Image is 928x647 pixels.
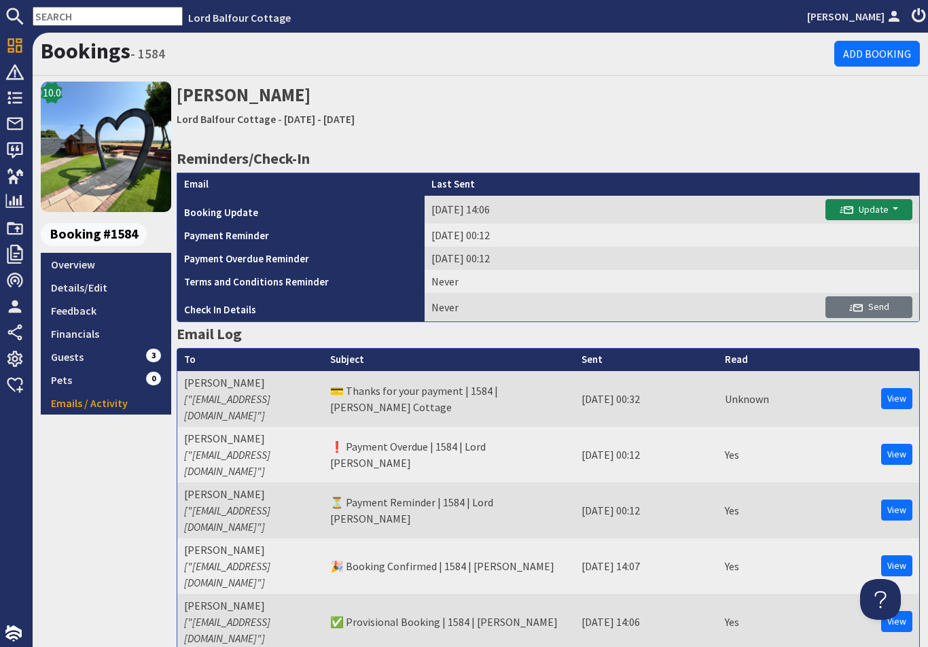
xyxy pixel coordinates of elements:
th: Payment Reminder [177,224,425,247]
td: [DATE] 14:07 [575,538,718,594]
td: Never [425,270,672,293]
button: Update [825,199,912,221]
td: Yes [718,483,776,538]
a: Guests3 [41,345,171,368]
a: Booking #1584 [41,223,166,246]
a: Emails / Activity [41,391,171,415]
img: Lord Balfour Cottage's icon [41,82,171,212]
a: Details/Edit [41,276,171,299]
a: Pets0 [41,368,171,391]
span: - [278,112,282,126]
td: Yes [718,427,776,483]
a: Lord Balfour Cottage's icon10.0 [41,82,171,212]
a: Add Booking [834,41,920,67]
td: ⏳ Payment Reminder | 1584 | Lord [PERSON_NAME] [323,483,575,538]
a: Lord Balfour Cottage [177,112,276,126]
a: View [881,555,912,576]
th: Booking Update [177,196,425,224]
i: ["[EMAIL_ADDRESS][DOMAIN_NAME]"] [184,392,270,422]
i: ["[EMAIL_ADDRESS][DOMAIN_NAME]"] [184,448,270,478]
td: Unknown [718,371,776,427]
td: [DATE] 00:12 [575,483,718,538]
th: Last Sent [425,173,672,196]
iframe: Toggle Customer Support [860,579,901,620]
td: Yes [718,538,776,594]
span: 0 [146,372,161,385]
i: ["[EMAIL_ADDRESS][DOMAIN_NAME]"] [184,615,270,645]
td: 💳 Thanks for your payment | 1584 | [PERSON_NAME] Cottage [323,371,575,427]
span: Update [840,203,889,215]
h3: Reminders/Check-In [177,147,920,170]
th: Subject [323,349,575,371]
a: View [881,444,912,465]
a: Bookings [41,37,130,65]
td: [DATE] 00:12 [575,427,718,483]
th: Email [177,173,425,196]
td: [DATE] 00:32 [575,371,718,427]
th: Check In Details [177,293,425,321]
span: 3 [146,349,161,362]
th: To [177,349,323,371]
span: 10.0 [43,84,61,101]
span: Booking #1584 [41,223,147,246]
a: Feedback [41,299,171,322]
a: Financials [41,322,171,345]
i: ["[EMAIL_ADDRESS][DOMAIN_NAME]"] [184,559,270,589]
td: [DATE] 00:12 [425,224,672,247]
span: Send [849,300,889,313]
input: SEARCH [33,7,183,26]
td: [DATE] 14:06 [425,196,672,224]
img: staytech_i_w-64f4e8e9ee0a9c174fd5317b4b171b261742d2d393467e5bdba4413f4f884c10.svg [5,625,22,642]
th: Read [718,349,776,371]
th: Sent [575,349,718,371]
h3: Email Log [177,322,920,345]
a: [DATE] - [DATE] [284,112,355,126]
small: - 1584 [130,46,165,62]
td: [DATE] 00:12 [425,247,672,270]
td: 🎉 Booking Confirmed | 1584 | [PERSON_NAME] [323,538,575,594]
th: Payment Overdue Reminder [177,247,425,270]
td: [PERSON_NAME] [177,538,323,594]
button: Send [825,296,912,318]
i: ["[EMAIL_ADDRESS][DOMAIN_NAME]"] [184,504,270,534]
a: [PERSON_NAME] [807,8,904,24]
td: [PERSON_NAME] [177,371,323,427]
a: View [881,500,912,521]
td: [PERSON_NAME] [177,427,323,483]
h2: [PERSON_NAME] [177,82,920,130]
td: [PERSON_NAME] [177,483,323,538]
td: Never [425,293,672,321]
a: Lord Balfour Cottage [188,11,291,24]
td: ❗ Payment Overdue | 1584 | Lord [PERSON_NAME] [323,427,575,483]
th: Terms and Conditions Reminder [177,270,425,293]
a: Overview [41,253,171,276]
a: View [881,388,912,409]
